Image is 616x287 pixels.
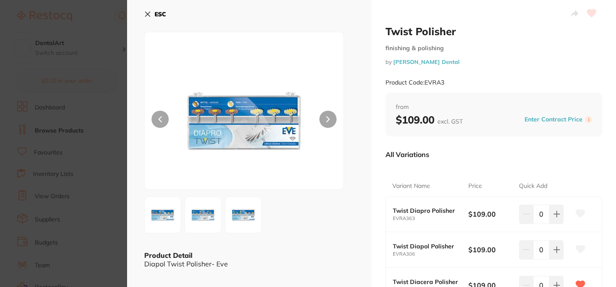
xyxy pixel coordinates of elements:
[385,25,603,38] h2: Twist Polisher
[188,199,218,230] img: cGc
[437,118,463,125] span: excl. GST
[519,182,547,190] p: Quick Add
[385,79,444,86] small: Product Code: EVRA3
[396,103,592,112] span: from
[393,278,461,285] b: Twist Diacera Polisher
[393,243,461,250] b: Twist Diapol Polisher
[585,116,592,123] label: i
[468,245,514,254] b: $109.00
[144,251,192,260] b: Product Detail
[393,58,459,65] a: [PERSON_NAME] Dental
[144,260,355,268] div: Diapol Twist Polisher- Eve
[147,199,178,230] img: cGc
[393,207,461,214] b: Twist Diapro Polisher
[385,59,603,65] small: by
[522,115,585,124] button: Enter Contract Price
[393,216,469,221] small: EVRA363
[385,150,429,159] p: All Variations
[155,10,166,18] b: ESC
[396,113,463,126] b: $109.00
[468,182,482,190] p: Price
[393,251,469,257] small: EVRA306
[185,54,304,189] img: cGc
[385,45,603,52] small: finishing & polishing
[144,7,166,21] button: ESC
[228,199,259,230] img: cGc
[392,182,430,190] p: Variant Name
[468,209,514,219] b: $109.00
